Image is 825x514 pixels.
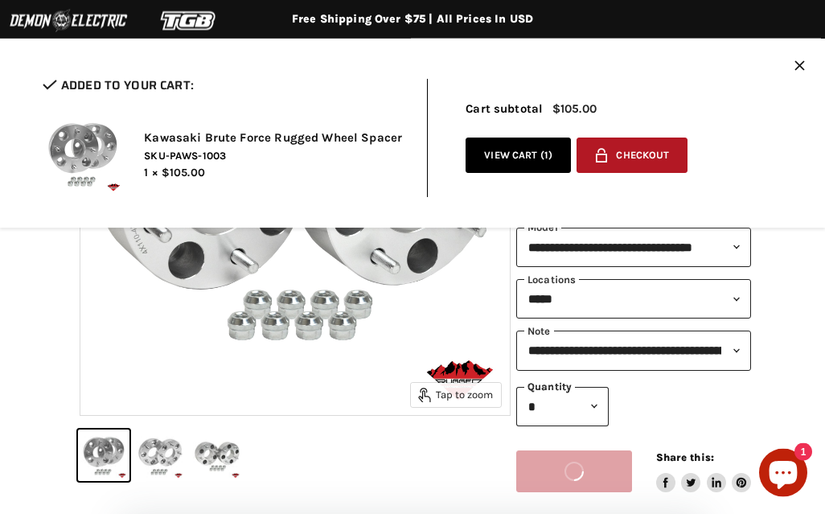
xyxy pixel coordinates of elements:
[43,79,403,93] h2: Added to your cart:
[794,60,805,74] button: Close
[8,6,129,36] img: Demon Electric Logo 2
[162,166,205,179] span: $105.00
[656,451,714,463] span: Share this:
[516,228,751,267] select: modal-name
[616,150,669,162] span: Checkout
[418,388,493,402] span: Tap to zoom
[516,279,751,319] select: keys
[144,149,403,163] span: SKU-PAWS-1003
[571,138,688,179] form: cart checkout
[78,430,129,481] button: Kawasaki Brute Force Rugged Wheel Spacer thumbnail
[129,6,249,36] img: TGB Logo 2
[144,166,158,179] span: 1 ×
[144,130,403,146] h2: Kawasaki Brute Force Rugged Wheel Spacer
[466,101,543,116] span: Cart subtotal
[516,387,609,426] select: Quantity
[134,430,186,481] button: Kawasaki Brute Force Rugged Wheel Spacer thumbnail
[466,138,571,174] a: View cart (1)
[656,450,752,493] aside: Share this:
[754,449,812,501] inbox-online-store-chat: Shopify online store chat
[577,138,687,174] button: Checkout
[544,149,548,161] span: 1
[43,113,123,194] img: Kawasaki Brute Force Rugged Wheel Spacer
[411,383,501,407] button: Tap to zoom
[191,430,243,481] button: Kawasaki Brute Force Rugged Wheel Spacer thumbnail
[516,331,751,370] select: keys
[552,102,597,116] span: $105.00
